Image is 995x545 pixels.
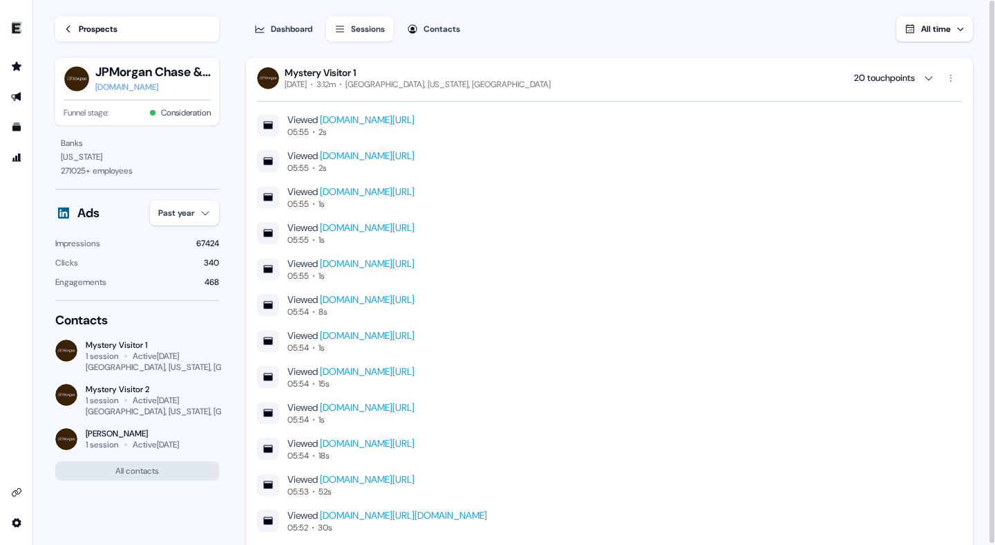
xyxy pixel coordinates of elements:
[287,342,309,353] div: 05:54
[287,127,309,138] div: 05:55
[133,439,179,450] div: Active [DATE]
[287,113,415,127] div: Viewed
[320,257,415,270] a: [DOMAIN_NAME][URL]
[287,450,309,461] div: 05:54
[316,79,336,90] div: 3:12m
[285,66,551,79] div: Mystery Visitor 1
[79,22,117,36] div: Prospects
[77,205,99,221] div: Ads
[205,275,219,289] div: 468
[319,450,329,461] div: 18s
[287,508,487,522] div: Viewed
[319,306,327,317] div: 8s
[351,22,385,36] div: Sessions
[320,149,415,162] a: [DOMAIN_NAME][URL]
[319,163,326,174] div: 2s
[287,293,415,306] div: Viewed
[287,364,415,378] div: Viewed
[319,198,324,210] div: 1s
[133,395,179,406] div: Active [DATE]
[287,486,309,497] div: 05:53
[161,106,211,120] button: Consideration
[257,66,962,90] button: Mystery Visitor 1[DATE]3:12m[GEOGRAPHIC_DATA], [US_STATE], [GEOGRAPHIC_DATA] 20 touchpoints
[287,257,415,270] div: Viewed
[86,406,293,417] div: [GEOGRAPHIC_DATA], [US_STATE], [GEOGRAPHIC_DATA]
[319,342,324,353] div: 1s
[95,80,211,94] a: [DOMAIN_NAME]
[6,55,28,77] a: Go to prospects
[86,428,179,439] div: [PERSON_NAME]
[287,234,309,246] div: 05:55
[287,270,309,281] div: 05:55
[320,185,415,198] a: [DOMAIN_NAME][URL]
[86,439,119,450] div: 1 session
[95,64,211,80] button: JPMorgan Chase & Co.
[320,473,415,486] a: [DOMAIN_NAME][URL]
[55,312,219,329] div: Contacts
[320,509,487,521] a: [DOMAIN_NAME][URL][DOMAIN_NAME]
[86,395,119,406] div: 1 session
[320,329,415,342] a: [DOMAIN_NAME][URL]
[326,17,393,41] button: Sessions
[320,221,415,234] a: [DOMAIN_NAME][URL]
[287,185,415,198] div: Viewed
[854,71,915,85] div: 20 touchpoints
[319,486,331,497] div: 52s
[150,201,219,225] button: Past year
[287,400,415,414] div: Viewed
[86,340,219,351] div: Mystery Visitor 1
[55,461,219,481] button: All contacts
[61,150,214,164] div: [US_STATE]
[318,522,332,533] div: 30s
[6,147,28,169] a: Go to attribution
[287,522,308,533] div: 05:52
[204,256,219,270] div: 340
[399,17,468,41] button: Contacts
[287,306,309,317] div: 05:54
[287,436,415,450] div: Viewed
[86,351,119,362] div: 1 session
[61,164,214,178] div: 271025 + employees
[64,106,108,120] span: Funnel stage:
[55,237,100,250] div: Impressions
[345,79,551,90] div: [GEOGRAPHIC_DATA], [US_STATE], [GEOGRAPHIC_DATA]
[55,256,78,270] div: Clicks
[55,17,219,41] a: Prospects
[196,237,219,250] div: 67424
[319,234,324,246] div: 1s
[287,329,415,342] div: Viewed
[921,24,951,35] span: All time
[424,22,460,36] div: Contacts
[86,362,293,373] div: [GEOGRAPHIC_DATA], [US_STATE], [GEOGRAPHIC_DATA]
[287,149,415,163] div: Viewed
[285,79,307,90] div: [DATE]
[55,275,106,289] div: Engagements
[287,378,309,389] div: 05:54
[320,293,415,306] a: [DOMAIN_NAME][URL]
[246,17,321,41] button: Dashboard
[319,414,324,425] div: 1s
[133,351,179,362] div: Active [DATE]
[320,365,415,378] a: [DOMAIN_NAME][URL]
[287,163,309,174] div: 05:55
[6,116,28,138] a: Go to templates
[6,512,28,534] a: Go to integrations
[319,378,329,389] div: 15s
[61,136,214,150] div: Banks
[320,401,415,414] a: [DOMAIN_NAME][URL]
[320,113,415,126] a: [DOMAIN_NAME][URL]
[320,437,415,450] a: [DOMAIN_NAME][URL]
[271,22,312,36] div: Dashboard
[86,384,219,395] div: Mystery Visitor 2
[319,270,324,281] div: 1s
[6,86,28,108] a: Go to outbound experience
[287,414,309,425] div: 05:54
[287,221,415,234] div: Viewed
[319,127,326,138] div: 2s
[896,17,973,41] button: All time
[6,481,28,504] a: Go to integrations
[287,198,309,210] div: 05:55
[287,472,415,486] div: Viewed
